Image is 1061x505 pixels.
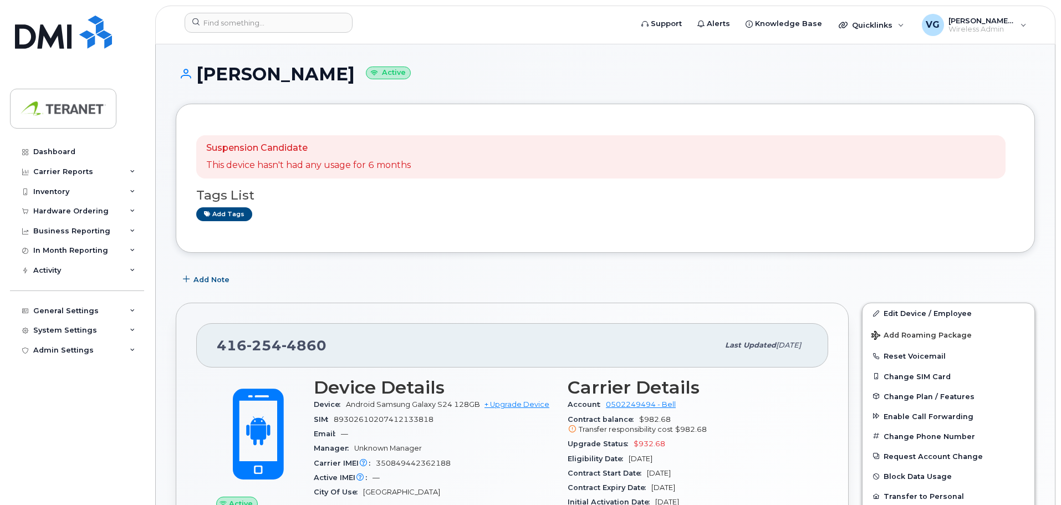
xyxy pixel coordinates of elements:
[568,378,808,397] h3: Carrier Details
[568,415,808,435] span: $982.68
[314,473,373,482] span: Active IMEI
[314,400,346,409] span: Device
[196,207,252,221] a: Add tags
[314,430,341,438] span: Email
[568,400,606,409] span: Account
[568,483,651,492] span: Contract Expiry Date
[334,415,433,424] span: 89302610207412133818
[863,323,1034,346] button: Add Roaming Package
[568,469,647,477] span: Contract Start Date
[366,67,411,79] small: Active
[193,274,229,285] span: Add Note
[776,341,801,349] span: [DATE]
[579,425,673,433] span: Transfer responsibility cost
[863,466,1034,486] button: Block Data Usage
[568,440,634,448] span: Upgrade Status
[634,440,665,448] span: $932.68
[314,444,354,452] span: Manager
[863,446,1034,466] button: Request Account Change
[314,378,554,397] h3: Device Details
[176,269,239,289] button: Add Note
[217,337,327,354] span: 416
[863,366,1034,386] button: Change SIM Card
[568,455,629,463] span: Eligibility Date
[568,415,639,424] span: Contract balance
[647,469,671,477] span: [DATE]
[314,488,363,496] span: City Of Use
[314,459,376,467] span: Carrier IMEI
[863,346,1034,366] button: Reset Voicemail
[341,430,348,438] span: —
[363,488,440,496] span: [GEOGRAPHIC_DATA]
[884,392,975,400] span: Change Plan / Features
[282,337,327,354] span: 4860
[884,412,973,420] span: Enable Call Forwarding
[606,400,676,409] a: 0502249494 - Bell
[247,337,282,354] span: 254
[863,386,1034,406] button: Change Plan / Features
[863,406,1034,426] button: Enable Call Forwarding
[725,341,776,349] span: Last updated
[314,415,334,424] span: SIM
[373,473,380,482] span: —
[346,400,480,409] span: Android Samsung Galaxy S24 128GB
[863,303,1034,323] a: Edit Device / Employee
[196,188,1014,202] h3: Tags List
[206,142,411,155] p: Suspension Candidate
[206,159,411,172] p: This device hasn't had any usage for 6 months
[651,483,675,492] span: [DATE]
[376,459,451,467] span: 350849442362188
[354,444,422,452] span: Unknown Manager
[629,455,652,463] span: [DATE]
[871,331,972,341] span: Add Roaming Package
[484,400,549,409] a: + Upgrade Device
[675,425,707,433] span: $982.68
[863,426,1034,446] button: Change Phone Number
[176,64,1035,84] h1: [PERSON_NAME]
